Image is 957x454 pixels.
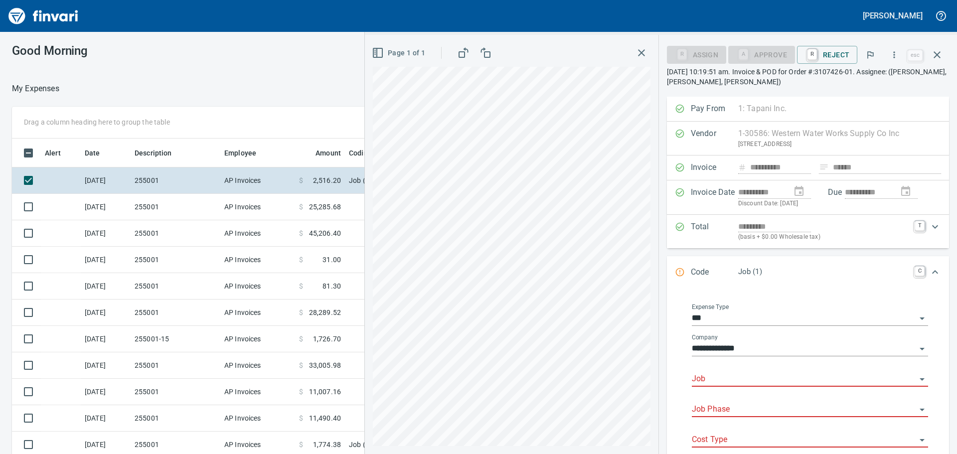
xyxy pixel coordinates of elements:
td: 255001 [131,405,220,432]
div: Expand [667,256,949,289]
span: $ [299,413,303,423]
td: AP Invoices [220,405,295,432]
p: Drag a column heading here to group the table [24,117,170,127]
button: RReject [797,46,857,64]
span: Employee [224,147,269,159]
span: Employee [224,147,256,159]
button: Open [915,372,929,386]
span: $ [299,255,303,265]
img: Finvari [6,4,81,28]
a: C [915,266,925,276]
td: AP Invoices [220,194,295,220]
button: Open [915,311,929,325]
span: $ [299,440,303,450]
p: Code [691,266,738,279]
td: 255001-15 [131,326,220,352]
td: 255001 [131,300,220,326]
span: Alert [45,147,61,159]
p: My Expenses [12,83,59,95]
td: 255001 [131,194,220,220]
p: Total [691,221,738,242]
button: Flag [859,44,881,66]
span: 33,005.98 [309,360,341,370]
span: 2,516.20 [313,175,341,185]
span: 11,490.40 [309,413,341,423]
td: AP Invoices [220,352,295,379]
span: Alert [45,147,74,159]
span: 1,774.38 [313,440,341,450]
td: AP Invoices [220,379,295,405]
td: AP Invoices [220,220,295,247]
span: Description [135,147,185,159]
td: 255001 [131,220,220,247]
span: Page 1 of 1 [374,47,425,59]
span: 11,007.16 [309,387,341,397]
button: Open [915,403,929,417]
td: Job (1) [345,167,594,194]
span: $ [299,334,303,344]
button: [PERSON_NAME] [860,8,925,23]
span: 25,285.68 [309,202,341,212]
button: Open [915,342,929,356]
td: AP Invoices [220,167,295,194]
span: 28,289.52 [309,307,341,317]
td: AP Invoices [220,273,295,300]
td: [DATE] [81,352,131,379]
td: [DATE] [81,379,131,405]
button: More [883,44,905,66]
td: 255001 [131,379,220,405]
td: 255001 [131,167,220,194]
span: Amount [316,147,341,159]
span: 1,726.70 [313,334,341,344]
span: Coding [349,147,385,159]
td: 255001 [131,273,220,300]
td: [DATE] [81,220,131,247]
span: $ [299,360,303,370]
td: [DATE] [81,194,131,220]
div: Assign [667,50,726,58]
span: Date [85,147,100,159]
span: $ [299,387,303,397]
td: [DATE] [81,326,131,352]
div: Job required [728,50,795,58]
span: 45,206.40 [309,228,341,238]
span: $ [299,228,303,238]
span: Description [135,147,172,159]
td: [DATE] [81,273,131,300]
span: $ [299,202,303,212]
h5: [PERSON_NAME] [863,10,923,21]
td: 255001 [131,247,220,273]
td: AP Invoices [220,300,295,326]
nav: breadcrumb [12,83,59,95]
span: Date [85,147,113,159]
td: AP Invoices [220,247,295,273]
span: Amount [303,147,341,159]
td: [DATE] [81,167,131,194]
span: Close invoice [905,43,949,67]
button: Open [915,433,929,447]
label: Expense Type [692,304,729,310]
span: 31.00 [322,255,341,265]
span: 81.30 [322,281,341,291]
span: $ [299,281,303,291]
span: $ [299,175,303,185]
span: $ [299,307,303,317]
p: Job (1) [738,266,909,278]
span: Coding [349,147,372,159]
td: 255001 [131,352,220,379]
a: R [807,49,817,60]
p: (basis + $0.00 Wholesale tax) [738,232,909,242]
a: T [915,221,925,231]
h3: Good Morning [12,44,224,58]
label: Company [692,334,718,340]
td: [DATE] [81,300,131,326]
span: Reject [805,46,849,63]
div: Expand [667,215,949,248]
td: [DATE] [81,247,131,273]
a: esc [908,50,923,61]
td: AP Invoices [220,326,295,352]
button: Page 1 of 1 [370,44,429,62]
td: [DATE] [81,405,131,432]
p: [DATE] 10:19:51 am. Invoice & POD for Order #:3107426-01. Assignee: ([PERSON_NAME], [PERSON_NAME]... [667,67,949,87]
